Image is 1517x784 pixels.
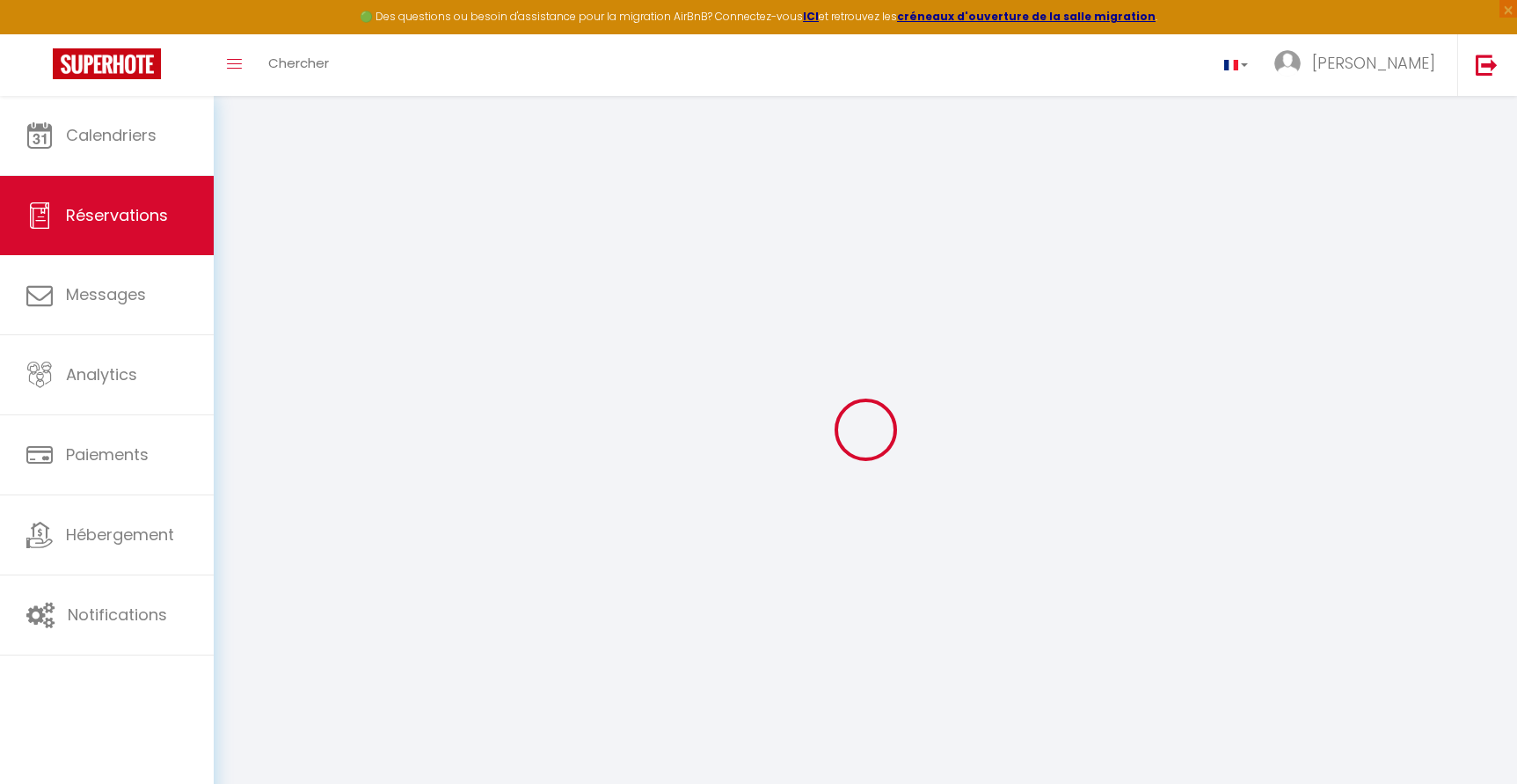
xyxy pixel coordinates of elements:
img: ... [1274,50,1301,77]
span: [PERSON_NAME] [1312,52,1435,74]
span: Hébergement [66,524,174,546]
span: Chercher [268,54,329,72]
span: Réservations [66,204,168,226]
a: Chercher [255,34,342,96]
span: Paiements [66,443,149,465]
span: Analytics [66,363,137,385]
span: Messages [66,283,146,305]
img: logout [1476,54,1498,76]
a: ICI [803,9,819,24]
a: ... [PERSON_NAME] [1261,34,1457,96]
button: Ouvrir le widget de chat LiveChat [14,7,67,60]
span: Calendriers [66,124,157,146]
span: Notifications [68,604,167,626]
img: Super Booking [53,48,161,79]
a: créneaux d'ouverture de la salle migration [897,9,1156,24]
